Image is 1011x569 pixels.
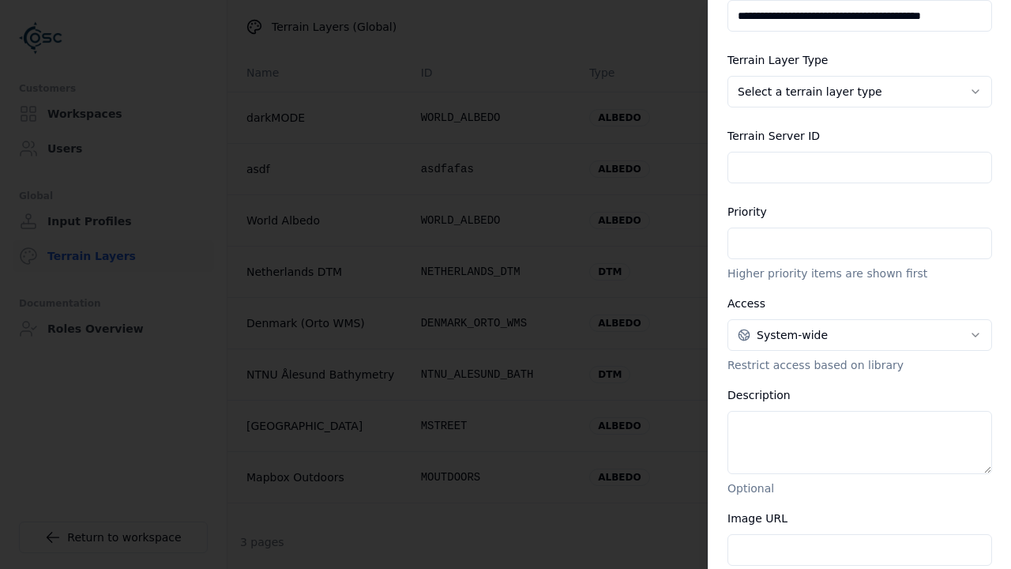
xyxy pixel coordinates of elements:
[727,205,767,218] label: Priority
[727,54,828,66] label: Terrain Layer Type
[727,297,765,310] label: Access
[727,480,992,496] p: Optional
[727,357,992,373] p: Restrict access based on library
[727,389,791,401] label: Description
[727,130,820,142] label: Terrain Server ID
[727,512,787,525] label: Image URL
[727,266,992,281] p: Higher priority items are shown first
